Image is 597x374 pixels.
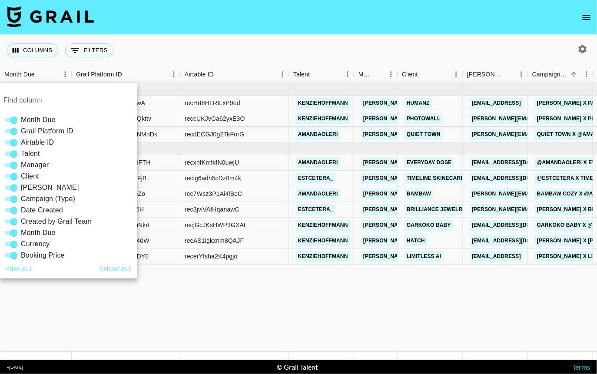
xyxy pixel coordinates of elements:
a: [PERSON_NAME][EMAIL_ADDRESS][PERSON_NAME][DOMAIN_NAME] [361,235,547,246]
button: Select columns [7,43,58,57]
div: Airtable ID [180,66,289,83]
button: Sort [35,68,47,80]
a: amandaoleri [296,129,340,140]
span: Manager [21,160,49,170]
button: Sort [310,68,322,80]
div: Campaign (Type) [532,66,568,83]
a: kenziehoffmann [296,235,350,246]
span: Client [21,171,39,182]
div: reclg6adh5cDz8m4k [185,174,241,182]
img: Grail Talent [7,6,94,27]
button: Sort [214,68,226,80]
div: Airtable ID [185,66,214,83]
a: Timeline Skinecare [405,173,467,184]
a: [PERSON_NAME][EMAIL_ADDRESS][PERSON_NAME][DOMAIN_NAME] [361,220,547,231]
button: Show all [96,261,136,277]
button: Menu [450,68,463,81]
span: Month Due [21,228,56,238]
div: Manager [354,66,398,83]
div: recdECGJ0g27kForG [185,130,244,139]
span: Currency [21,239,50,249]
a: amandaoleri [296,189,340,199]
div: rec7Wsz3P1Ai4lBeC [185,189,242,198]
a: [PERSON_NAME][EMAIL_ADDRESS][PERSON_NAME][DOMAIN_NAME] [361,189,547,199]
a: [EMAIL_ADDRESS][DOMAIN_NAME] [470,157,567,168]
a: [PERSON_NAME][EMAIL_ADDRESS][PERSON_NAME][DOMAIN_NAME] [361,157,547,168]
button: Sort [568,68,580,80]
a: [PERSON_NAME][EMAIL_ADDRESS][PERSON_NAME][DOMAIN_NAME] [361,251,547,262]
div: Campaign (Type) [528,66,593,83]
a: [EMAIL_ADDRESS][DOMAIN_NAME] [470,220,567,231]
a: [PERSON_NAME][EMAIL_ADDRESS][PERSON_NAME][DOMAIN_NAME] [361,113,547,124]
button: Show filters [65,43,113,57]
div: recerYfsha2K4pgjo [185,252,238,261]
div: recjGcJKsHWP3GXAL [185,221,247,229]
button: Sort [372,68,385,80]
button: Menu [385,68,398,81]
a: [PERSON_NAME][EMAIL_ADDRESS][PERSON_NAME][DOMAIN_NAME] [361,98,547,109]
a: [EMAIL_ADDRESS][DOMAIN_NAME] [470,173,567,184]
a: [EMAIL_ADDRESS] [470,251,523,262]
div: recAS1igkxnm8QAJF [185,236,244,245]
span: Talent [21,149,40,159]
div: Talent [293,66,310,83]
button: Sort [418,68,430,80]
span: Created by Grail Team [21,216,92,227]
span: Booking Price [21,250,65,261]
button: Hide all [2,261,37,277]
button: open drawer [578,9,595,26]
span: [PERSON_NAME] [21,182,79,193]
div: rec3jviVAfHqanawC [185,205,239,214]
a: Terms [572,363,590,371]
span: Campaign (Type) [21,194,75,204]
div: recHrI8HLRILxP9ed [185,99,240,107]
a: Humanz [405,98,432,109]
a: kenziehoffmann [296,113,350,124]
span: Date Created [21,205,63,215]
div: Booker [463,66,528,83]
a: PhotoWall [405,113,443,124]
button: Sort [503,68,515,80]
a: amandaoleri [296,157,340,168]
a: [PERSON_NAME][EMAIL_ADDRESS][PERSON_NAME][DOMAIN_NAME] [361,204,547,215]
button: Sort [122,68,134,80]
a: [PERSON_NAME][EMAIL_ADDRESS][PERSON_NAME][DOMAIN_NAME] [361,129,547,140]
a: kenziehoffmann [296,98,350,109]
a: Garkoko Baby [405,220,453,231]
a: [EMAIL_ADDRESS][DOMAIN_NAME] [470,235,567,246]
div: reccUKJvGa62yxE3O [185,114,245,123]
a: BamBaw [405,189,433,199]
button: Menu [515,68,528,81]
a: Quiet Town [405,129,443,140]
a: Everyday Dose [405,157,454,168]
div: recxhfKmfkfN0uwjU [185,158,239,167]
a: [PERSON_NAME][EMAIL_ADDRESS][PERSON_NAME][DOMAIN_NAME] [361,173,547,184]
div: v [DATE] [7,364,23,370]
div: Client [398,66,463,83]
a: kenziehoffmann [296,220,350,231]
a: Limitless AI [405,251,443,262]
input: Column title [3,93,134,107]
a: estcetera_ [296,173,335,184]
div: Talent [289,66,354,83]
div: Month Due [4,66,35,83]
div: Grail Platform ID [76,66,122,83]
a: estcetera_ [296,204,335,215]
button: Menu [167,68,180,81]
button: Menu [59,68,72,81]
a: kenziehoffmann [296,251,350,262]
div: Client [402,66,418,83]
span: Month Due [21,115,56,125]
button: Menu [341,68,354,81]
div: Grail Platform ID [72,66,180,83]
a: Hatch [405,235,427,246]
span: Airtable ID [21,137,54,148]
div: © Grail Talent [277,363,318,371]
a: [EMAIL_ADDRESS] [470,98,523,109]
span: Grail Platform ID [21,126,73,136]
div: Manager [358,66,372,83]
button: Menu [580,68,593,81]
a: Brilliance Jewelry [405,204,468,215]
div: [PERSON_NAME] [467,66,503,83]
button: Menu [276,68,289,81]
